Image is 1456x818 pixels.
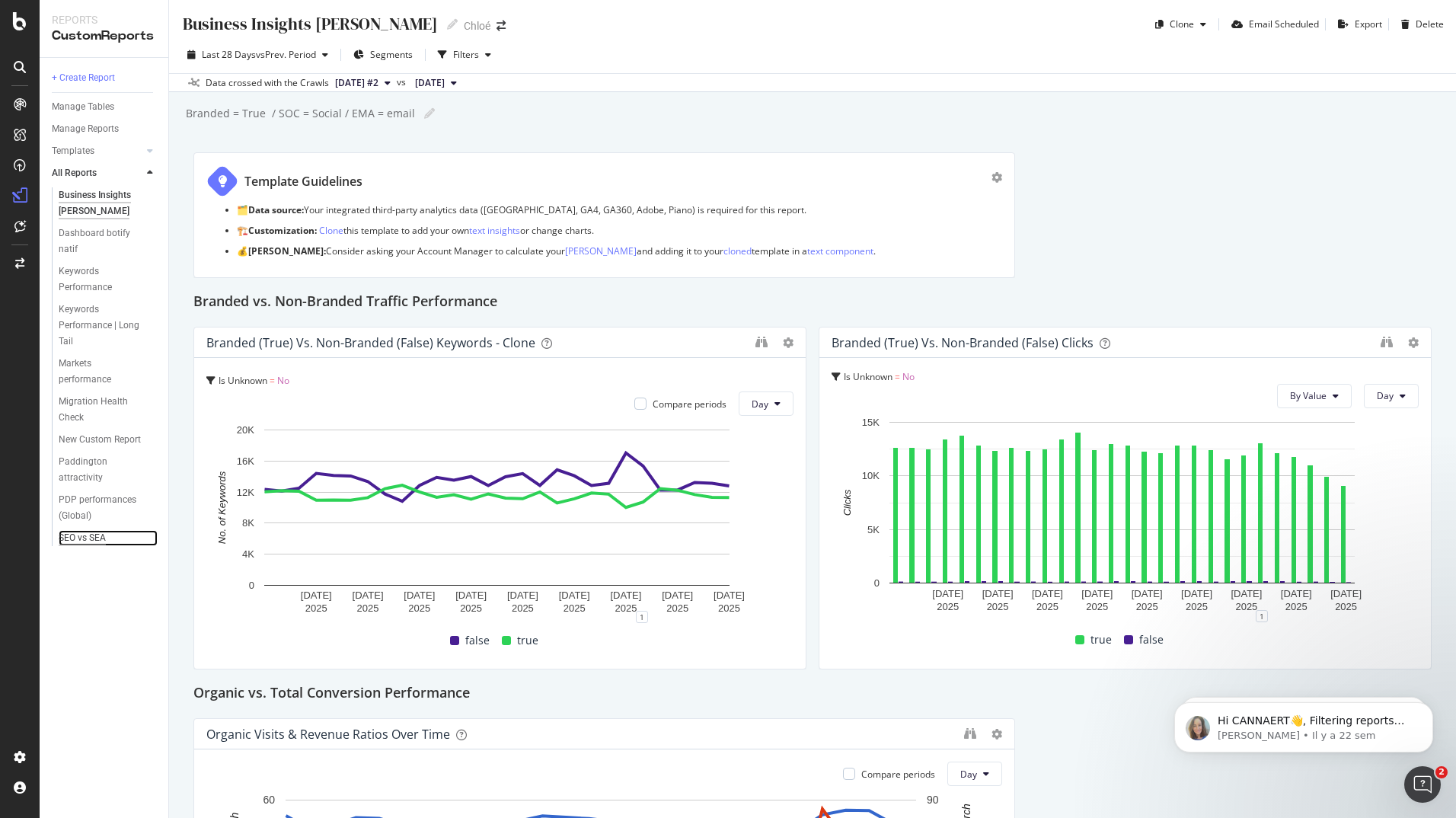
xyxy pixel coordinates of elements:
[353,590,384,601] text: [DATE]
[507,590,538,601] text: [DATE]
[1151,670,1456,777] iframe: Intercom notifications message
[244,173,362,190] div: Template Guidelines
[249,580,254,591] text: 0
[1139,631,1164,649] span: false
[861,768,935,781] div: Compare periods
[610,590,641,601] text: [DATE]
[335,76,378,90] span: 2025 Aug. 28th #2
[59,302,148,350] div: Keywords Performance | Long Tail
[1186,600,1208,612] text: 2025
[565,244,637,257] a: [PERSON_NAME]
[1330,587,1362,599] text: [DATE]
[1235,600,1257,612] text: 2025
[59,225,158,257] a: Dashboard botify natif
[832,335,1094,350] div: Branded (true) vs. Non-Branded (false) Clicks
[206,76,329,90] div: Data crossed with the Crawls
[59,356,143,388] div: Markets performance
[193,290,497,315] h2: Branded vs. Non-Branded Traffic Performance
[59,530,106,546] div: SEO vs SEA
[1416,18,1444,30] div: Delete
[1136,600,1158,612] text: 2025
[1149,12,1212,37] button: Clone
[653,398,726,411] div: Compare periods
[202,48,256,61] span: Last 28 Days
[517,631,538,650] span: true
[1290,389,1327,402] span: By Value
[844,370,892,383] span: Is Unknown
[277,374,289,387] span: No
[1381,336,1393,348] div: binoculars
[1404,766,1441,803] iframe: Intercom live chat
[404,590,435,601] text: [DATE]
[237,455,254,467] text: 16K
[559,590,590,601] text: [DATE]
[193,327,806,669] div: Branded (true) vs. Non-Branded (false) Keywords - CloneIs Unknown = NoCompare periodsDayA chart.1...
[465,631,490,650] span: false
[52,165,97,181] div: All Reports
[59,187,158,219] a: Business Insights [PERSON_NAME]
[902,370,915,383] span: No
[52,143,94,159] div: Templates
[59,225,144,257] div: Dashboard botify natif
[59,187,148,219] div: Business Insights CHLOE
[1256,610,1268,622] div: 1
[662,590,693,601] text: [DATE]
[242,549,254,561] text: 4K
[52,143,142,159] a: Templates
[755,336,768,348] div: binoculars
[219,374,267,387] span: Is Unknown
[937,600,959,612] text: 2025
[52,99,158,115] a: Manage Tables
[193,682,470,706] h2: Organic vs. Total Conversion Performance
[319,224,343,237] a: Clone
[1249,18,1319,30] div: Email Scheduled
[932,587,963,599] text: [DATE]
[1395,12,1444,37] button: Delete
[453,48,479,61] div: Filters
[469,224,520,237] a: text insights
[237,244,1002,257] p: 💰 Consider asking your Account Manager to calculate your and adding it to your template in a .
[1181,587,1212,599] text: [DATE]
[415,76,445,90] span: 2025 Jul. 26th
[991,172,1002,183] div: gear
[181,43,334,67] button: Last 28 DaysvsPrev. Period
[216,471,228,545] text: No. of Keywords
[52,70,158,86] a: + Create Report
[52,12,156,27] div: Reports
[807,244,873,257] a: text component
[59,264,158,296] a: Keywords Performance
[564,602,586,614] text: 2025
[59,530,158,546] a: SEO vs SEA
[248,244,326,257] strong: [PERSON_NAME]:
[370,48,413,61] span: Segments
[52,70,115,86] div: + Create Report
[636,611,648,623] div: 1
[874,577,880,589] text: 0
[263,794,275,807] text: 60
[256,48,316,61] span: vs Prev. Period
[832,414,1413,616] div: A chart.
[305,602,327,614] text: 2025
[1364,384,1419,408] button: Day
[237,224,1002,237] p: 🏗️ this template to add your own or change charts.
[841,489,853,516] text: Clicks
[59,432,141,448] div: New Custom Report
[1132,587,1163,599] text: [DATE]
[497,21,506,31] div: arrow-right-arrow-left
[1032,587,1063,599] text: [DATE]
[409,74,463,92] button: [DATE]
[927,794,939,807] text: 90
[1081,587,1113,599] text: [DATE]
[59,432,158,448] a: New Custom Report
[455,590,487,601] text: [DATE]
[1435,766,1448,778] span: 2
[1281,587,1312,599] text: [DATE]
[432,43,497,67] button: Filters
[1277,384,1352,408] button: By Value
[184,106,415,121] div: Branded = True / SOC = Social / EMA = email
[301,590,332,601] text: [DATE]
[52,121,158,137] a: Manage Reports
